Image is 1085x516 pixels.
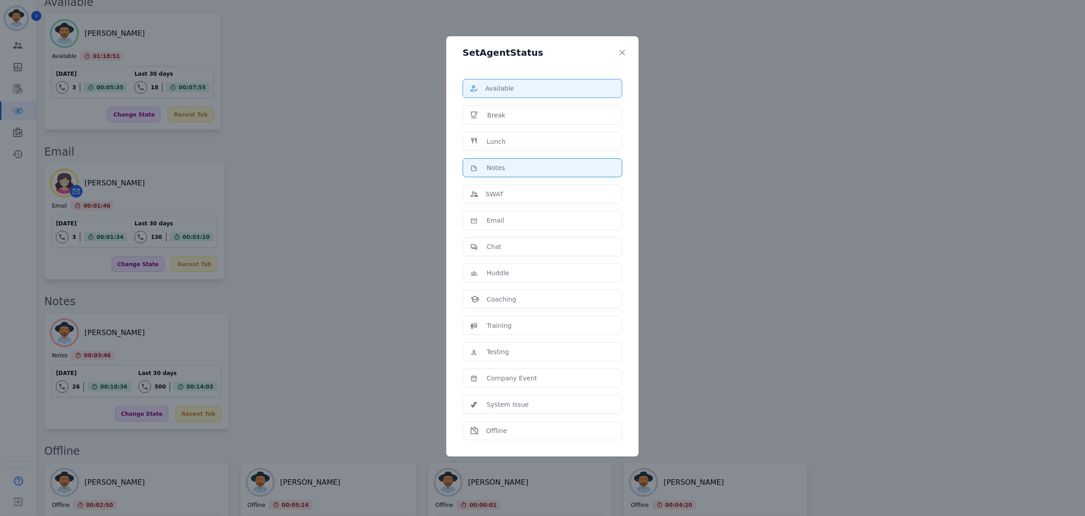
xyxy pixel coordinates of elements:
[487,111,505,120] p: Break
[470,427,479,435] img: icon
[470,137,479,146] img: icon
[487,374,537,383] p: Company Event
[470,110,480,120] img: icon
[487,163,505,172] p: Notes
[470,163,479,172] img: icon
[487,216,504,225] p: Email
[470,85,478,92] img: icon
[470,400,479,409] img: icon
[487,321,512,330] p: Training
[487,242,502,251] p: Chat
[487,295,516,304] p: Coaching
[486,190,503,199] p: SWAT
[487,268,509,277] p: Huddle
[485,84,514,93] p: Available
[470,242,479,251] img: icon
[487,347,509,356] p: Testing
[470,268,479,277] img: icon
[463,48,543,57] h5: Set Agent Status
[487,400,529,409] p: System Issue
[470,374,479,383] img: icon
[470,216,479,225] img: icon
[470,347,479,356] img: icon
[470,321,479,330] img: icon
[470,296,479,303] img: icon
[487,137,506,146] p: Lunch
[470,191,479,197] img: icon
[486,426,507,435] p: Offline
